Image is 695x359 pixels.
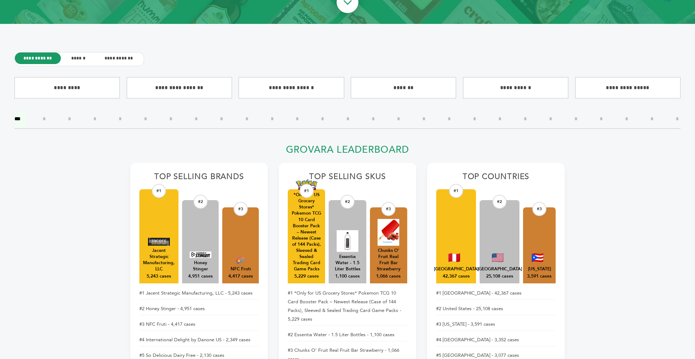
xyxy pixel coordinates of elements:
img: Honey Stinger [190,252,211,258]
div: NFC Fruti [231,266,251,272]
div: 42,367 cases [443,273,470,280]
li: #3 [US_STATE] - 3,591 cases [436,318,556,331]
li: #1 Jacent Strategic Manufacturing, LLC - 5,243 cases [139,287,259,300]
div: #1 [299,184,313,198]
div: #2 [493,195,507,209]
div: 1,100 cases [335,273,360,280]
img: Jacent Strategic Manufacturing, LLC [148,238,170,246]
div: #1 [449,184,463,198]
div: #3 [382,202,396,216]
li: #3 NFC Fruti - 4,417 cases [139,318,259,331]
div: 25,108 cases [486,273,513,280]
div: #3 [233,202,248,216]
div: 5,229 cases [294,273,319,280]
div: United States [477,266,522,272]
div: Essentia Water - 1.5 Liter Bottles [332,254,362,272]
div: 4,417 cases [228,273,253,280]
div: Peru [434,266,479,272]
div: Honey Stinger [186,260,215,272]
h2: Grovara Leaderboard [130,144,565,160]
div: *Only for US Grocery Stores* Pokemon TCG 10 Card Booster Pack – Newest Release (Case of 144 Packs... [291,192,321,272]
li: #1 *Only for US Grocery Stores* Pokemon TCG 10 Card Booster Pack – Newest Release (Case of 144 Pa... [288,287,407,326]
div: #1 [152,184,166,198]
img: *Only for US Grocery Stores* Pokemon TCG 10 Card Booster Pack – Newest Release (Case of 144 Packs... [296,179,317,190]
div: Jacent Strategic Manufacturing, LLC [143,248,175,272]
li: #1 [GEOGRAPHIC_DATA] - 42,367 cases [436,287,556,300]
h2: Top Selling Brands [139,172,259,186]
div: #3 [532,202,547,216]
li: #2 United States - 25,108 cases [436,303,556,315]
img: Puerto Rico Flag [532,253,543,262]
li: #4 [GEOGRAPHIC_DATA] - 3,352 cases [436,334,556,346]
img: Peru Flag [448,253,460,262]
h2: Top Selling SKUs [288,172,407,186]
div: #2 [340,195,354,209]
div: 3,591 cases [527,273,552,280]
div: Chunks O' Fruit Real Fruit Bar Strawberry [374,248,404,272]
img: NFC Fruti [230,256,252,264]
img: Essentia Water - 1.5 Liter Bottles [337,230,358,252]
div: Puerto Rico [528,266,551,272]
div: 5,243 cases [147,273,171,280]
h2: Top Countries [436,172,556,186]
img: Chunks O' Fruit Real Fruit Bar Strawberry [378,219,399,246]
li: #2 Essentia Water - 1.5 Liter Bottles - 1,100 cases [288,329,407,341]
div: 4,951 cases [188,273,213,280]
img: United States Flag [492,253,504,262]
li: #2 Honey Stinger - 4,951 cases [139,303,259,315]
li: #4 International Delight by Danone US - 2,349 cases [139,334,259,346]
div: #2 [193,195,207,209]
div: 1,066 cases [376,273,401,280]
